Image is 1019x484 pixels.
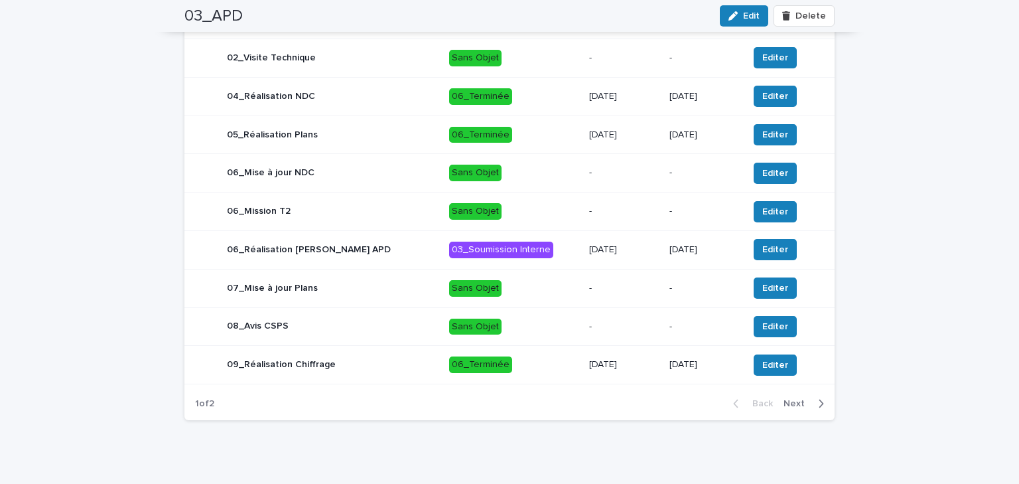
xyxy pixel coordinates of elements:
[227,244,391,256] p: 06_Réalisation [PERSON_NAME] APD
[754,355,797,376] button: Editer
[184,346,835,384] tr: 09_Réalisation Chiffrage06_Terminée[DATE][DATE]Editer
[227,167,314,179] p: 06_Mise à jour NDC
[722,398,778,410] button: Back
[227,52,316,64] p: 02_Visite Technique
[227,206,291,217] p: 06_Mission T2
[449,242,553,258] div: 03_Soumission Interne
[754,201,797,222] button: Editer
[449,165,502,181] div: Sans Objet
[762,90,788,103] span: Editer
[184,388,225,420] p: 1 of 2
[589,167,658,179] p: -
[184,39,835,77] tr: 02_Visite TechniqueSans Objet--Editer
[449,88,512,105] div: 06_Terminée
[184,307,835,346] tr: 08_Avis CSPSSans Objet--Editer
[795,11,826,21] span: Delete
[669,91,738,102] p: [DATE]
[669,283,738,294] p: -
[669,167,738,179] p: -
[669,244,738,256] p: [DATE]
[744,399,773,408] span: Back
[589,244,658,256] p: [DATE]
[754,239,797,260] button: Editer
[669,52,738,64] p: -
[762,128,788,141] span: Editer
[589,283,658,294] p: -
[184,116,835,154] tr: 05_Réalisation Plans06_Terminée[DATE][DATE]Editer
[762,359,788,372] span: Editer
[754,163,797,184] button: Editer
[762,243,788,256] span: Editer
[184,154,835,193] tr: 06_Mise à jour NDCSans Objet--Editer
[774,5,835,27] button: Delete
[762,167,788,180] span: Editer
[669,129,738,141] p: [DATE]
[762,282,788,295] span: Editer
[184,269,835,307] tr: 07_Mise à jour PlansSans Objet--Editer
[669,206,738,217] p: -
[449,127,512,143] div: 06_Terminée
[449,50,502,66] div: Sans Objet
[754,124,797,145] button: Editer
[449,203,502,220] div: Sans Objet
[720,5,768,27] button: Edit
[449,319,502,335] div: Sans Objet
[589,52,658,64] p: -
[184,193,835,231] tr: 06_Mission T2Sans Objet--Editer
[184,7,243,26] h2: 03_APD
[449,357,512,373] div: 06_Terminée
[227,129,318,141] p: 05_Réalisation Plans
[754,47,797,68] button: Editer
[778,398,835,410] button: Next
[754,316,797,337] button: Editer
[227,321,289,332] p: 08_Avis CSPS
[184,77,835,116] tr: 04_Réalisation NDC06_Terminée[DATE][DATE]Editer
[589,359,658,370] p: [DATE]
[762,205,788,218] span: Editer
[783,399,813,408] span: Next
[754,278,797,299] button: Editer
[754,86,797,107] button: Editer
[184,230,835,269] tr: 06_Réalisation [PERSON_NAME] APD03_Soumission Interne[DATE][DATE]Editer
[449,280,502,297] div: Sans Objet
[589,91,658,102] p: [DATE]
[669,359,738,370] p: [DATE]
[589,129,658,141] p: [DATE]
[762,51,788,64] span: Editer
[227,283,318,294] p: 07_Mise à jour Plans
[762,320,788,333] span: Editer
[227,91,315,102] p: 04_Réalisation NDC
[589,206,658,217] p: -
[743,11,760,21] span: Edit
[227,359,336,370] p: 09_Réalisation Chiffrage
[669,321,738,333] p: -
[589,321,658,333] p: -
